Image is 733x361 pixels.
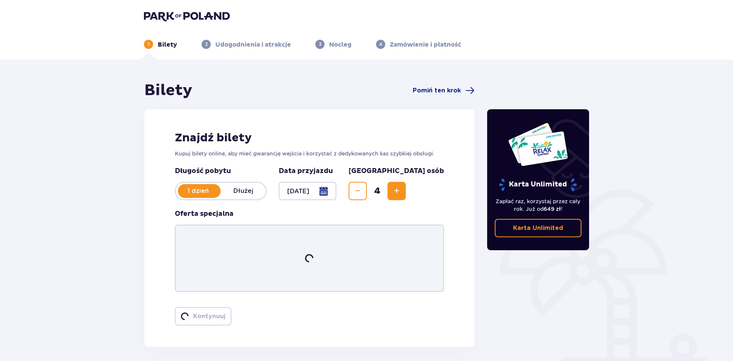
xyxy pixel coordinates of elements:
[205,41,208,48] p: 2
[176,187,221,195] p: 1 dzień
[513,224,563,232] p: Karta Unlimited
[180,312,189,321] img: loader
[144,11,230,21] img: Park of Poland logo
[413,86,461,95] span: Pomiń ten krok
[148,41,150,48] p: 1
[202,40,291,49] div: 2Udogodnienia i atrakcje
[304,253,315,264] img: loader
[495,219,582,237] a: Karta Unlimited
[413,86,475,95] a: Pomiń ten krok
[387,182,406,200] button: Zwiększ
[193,312,225,321] p: Kontynuuj
[508,122,568,167] img: Dwie karty całoroczne do Suntago z napisem 'UNLIMITED RELAX', na białym tle z tropikalnymi liśćmi...
[349,182,367,200] button: Zmniejsz
[215,40,291,49] p: Udogodnienia i atrakcje
[315,40,352,49] div: 3Nocleg
[544,206,561,212] span: 649 zł
[175,167,266,176] p: Długość pobytu
[175,209,234,219] h3: Oferta specjalna
[175,307,231,325] button: loaderKontynuuj
[144,40,177,49] div: 1Bilety
[144,81,192,100] h1: Bilety
[390,40,461,49] p: Zamówienie i płatność
[376,40,461,49] div: 4Zamówienie i płatność
[329,40,352,49] p: Nocleg
[158,40,177,49] p: Bilety
[279,167,333,176] p: Data przyjazdu
[368,185,386,197] span: 4
[498,178,578,191] p: Karta Unlimited
[495,197,582,213] p: Zapłać raz, korzystaj przez cały rok. Już od !
[349,167,444,176] p: [GEOGRAPHIC_DATA] osób
[175,131,444,145] h2: Znajdź bilety
[379,41,382,48] p: 4
[175,150,444,157] p: Kupuj bilety online, aby mieć gwarancję wejścia i korzystać z dedykowanych kas szybkiej obsługi.
[319,41,321,48] p: 3
[221,187,266,195] p: Dłużej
